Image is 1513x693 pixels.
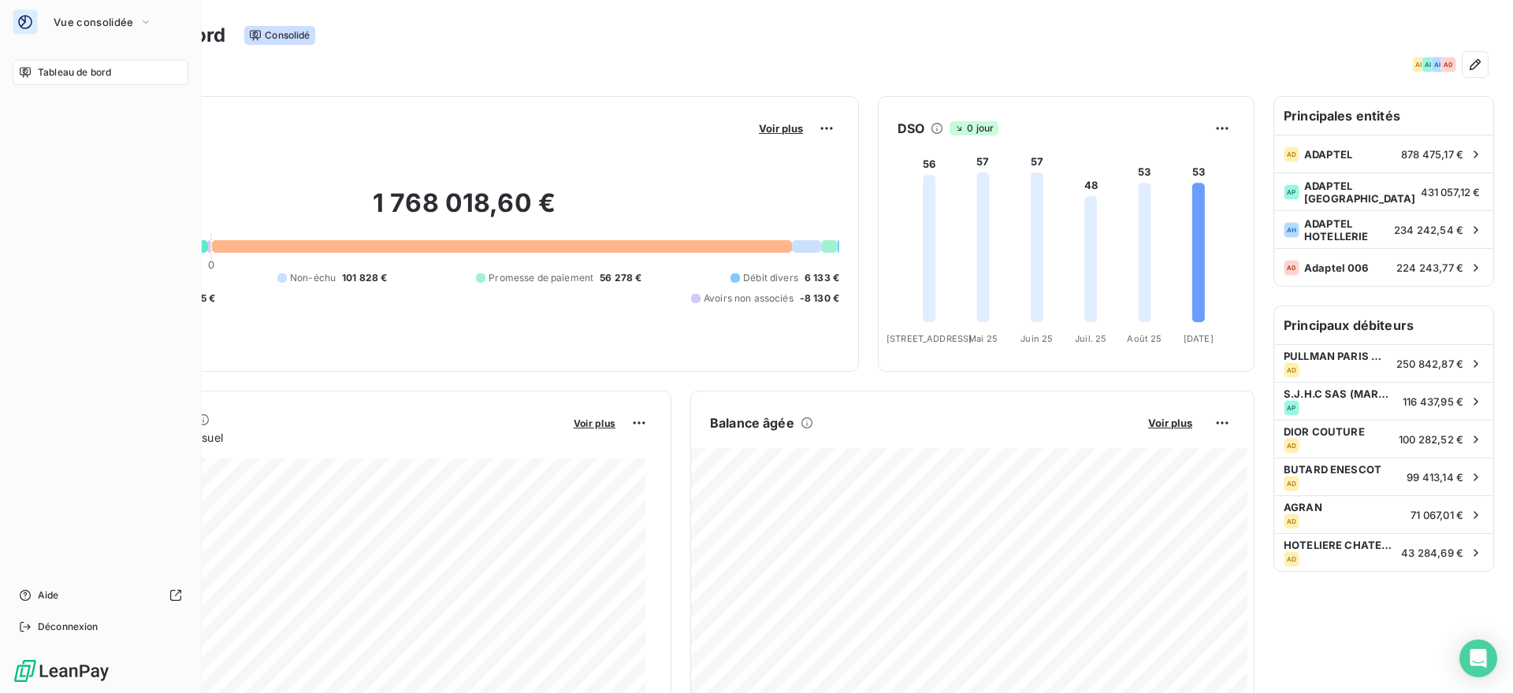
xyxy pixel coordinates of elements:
[38,588,59,602] span: Aide
[1020,333,1053,344] tspan: Juin 25
[1274,533,1493,571] div: HOTELIERE CHATEAUBRIANAD43 284,69 €
[800,291,839,306] span: -8 130 €
[1274,458,1493,495] div: BUTARD ENESCOTAD99 413,14 €
[1274,306,1493,344] h6: Principaux débiteurs
[342,271,387,285] span: 101 828 €
[1284,387,1393,400] span: S.J.H.C SAS (MARRIOTT RIVE GAUCHE)
[1284,400,1299,416] div: AP
[1075,333,1106,344] tspan: Juil. 25
[1184,333,1214,344] tspan: [DATE]
[1396,261,1463,274] span: 224 243,77 €
[710,413,794,432] h6: Balance âgée
[1148,417,1192,429] span: Voir plus
[1304,148,1396,161] span: ADAPTEL
[244,26,314,45] span: Consolidé
[1401,148,1463,161] span: 878 475,17 €
[887,333,972,344] tspan: [STREET_ADDRESS]
[1403,395,1463,408] span: 116 437,95 €
[208,258,214,271] span: 0
[1407,471,1463,484] span: 99 413,14 €
[1431,57,1447,72] div: AH
[54,16,133,28] span: Vue consolidée
[489,271,593,285] span: Promesse de paiement
[754,121,808,135] button: Voir plus
[1284,476,1299,491] div: AD
[1399,433,1463,446] span: 100 282,52 €
[1274,344,1493,382] div: PULLMAN PARIS MONTPARNASSEAD250 842,87 €
[89,187,839,235] h2: 1 768 018,60 €
[1284,184,1299,200] div: AP
[1284,513,1299,529] div: AD
[38,620,99,634] span: Déconnexion
[1459,639,1497,677] div: Open Intercom Messenger
[743,271,798,285] span: Débit divers
[1274,97,1493,135] h6: Principales entités
[1284,146,1299,162] div: AD
[1284,425,1389,438] span: DIOR COUTURE
[290,271,336,285] span: Non-échu
[574,417,615,429] span: Voir plus
[1274,420,1493,458] div: DIOR COUTUREAD100 282,52 €
[1284,463,1397,476] span: BUTARD ENESCOT
[1304,261,1392,274] span: Adaptel 006
[1401,547,1463,559] span: 43 284,69 €
[1274,382,1493,420] div: S.J.H.C SAS (MARRIOTT RIVE GAUCHE)AP116 437,95 €
[950,121,998,135] span: 0 jour
[1284,501,1401,513] span: AGRAN
[1127,333,1162,344] tspan: Août 25
[704,291,794,306] span: Avoirs non associés
[1143,416,1197,430] button: Voir plus
[805,271,839,285] span: 6 133 €
[600,271,641,285] span: 56 278 €
[1421,186,1481,198] span: 431 057,12 €
[89,429,563,446] span: Chiffre d'affaires mensuel
[569,416,620,430] button: Voir plus
[1422,57,1437,72] div: AP
[38,65,111,80] span: Tableau de bord
[1284,362,1299,378] div: AD
[1441,57,1456,72] div: A0
[1284,350,1387,362] span: PULLMAN PARIS MONTPARNASSE
[1304,180,1416,205] span: ADAPTEL [GEOGRAPHIC_DATA]
[1411,509,1463,521] span: 71 067,01 €
[1284,222,1299,238] div: AH
[898,119,924,138] h6: DSO
[759,122,803,135] span: Voir plus
[1274,495,1493,533] div: AGRANAD71 067,01 €
[968,333,998,344] tspan: Mai 25
[1394,224,1463,236] span: 234 242,54 €
[1396,358,1463,370] span: 250 842,87 €
[1284,438,1299,454] div: AD
[13,583,188,608] a: Aide
[1284,551,1299,567] div: AD
[1304,217,1389,243] span: ADAPTEL HOTELLERIE
[1284,539,1392,551] span: HOTELIERE CHATEAUBRIAN
[1284,260,1299,276] div: A0
[1412,57,1428,72] div: AD
[13,658,110,684] img: Logo LeanPay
